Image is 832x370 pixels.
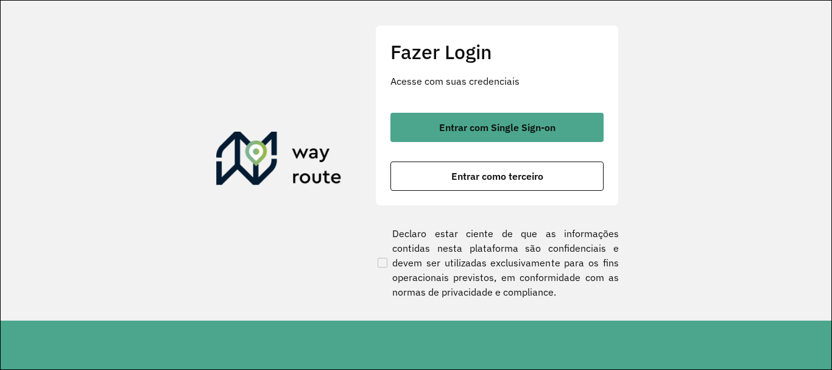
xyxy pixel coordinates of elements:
span: Entrar com Single Sign-on [439,123,555,132]
h2: Fazer Login [390,40,604,63]
button: button [390,113,604,142]
p: Acesse com suas credenciais [390,74,604,88]
span: Entrar como terceiro [451,171,543,181]
img: Roteirizador AmbevTech [216,132,342,190]
label: Declaro estar ciente de que as informações contidas nesta plataforma são confidenciais e devem se... [375,226,619,299]
button: button [390,162,604,191]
